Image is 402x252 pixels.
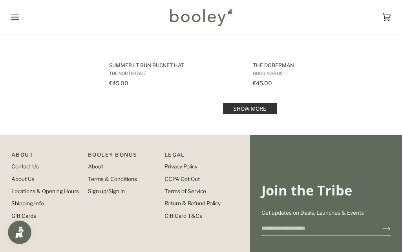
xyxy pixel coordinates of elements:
[164,151,235,163] p: Pipeline_Footer Sub
[253,71,388,76] span: Goorin Bros
[88,188,125,194] a: Sign up/Sign in
[109,106,391,112] div: Pagination
[261,209,391,217] p: Get updates on Deals, Launches & Events
[11,213,36,219] a: Gift Cards
[166,6,235,29] img: Booley
[8,221,31,244] iframe: Button to open loyalty program pop-up
[164,200,221,206] a: Return & Refund Policy
[109,62,245,69] span: Summer LT Run Bucket Hat
[164,213,202,219] a: Gift Card T&Cs
[88,176,137,182] a: Terms & Conditions
[164,163,197,170] a: Privacy Policy
[261,182,391,199] h3: Join the Tribe
[164,176,200,182] a: CCPA Opt Out
[164,188,206,194] a: Terms of Service
[109,71,245,76] span: The North Face
[11,188,79,194] a: Locations & Opening Hours
[253,80,272,86] span: €45.00
[11,176,35,182] a: About Us
[253,62,388,69] span: The Doberman
[223,103,277,114] a: Show more
[88,151,158,163] p: Booley Bonus
[11,151,82,163] p: Pipeline_Footer Main
[11,200,44,206] a: Shipping Info
[261,221,370,236] input: your-email@example.com
[88,163,103,170] a: About
[109,80,128,86] span: €45.00
[11,163,39,170] a: Contact Us
[370,222,391,235] button: Join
